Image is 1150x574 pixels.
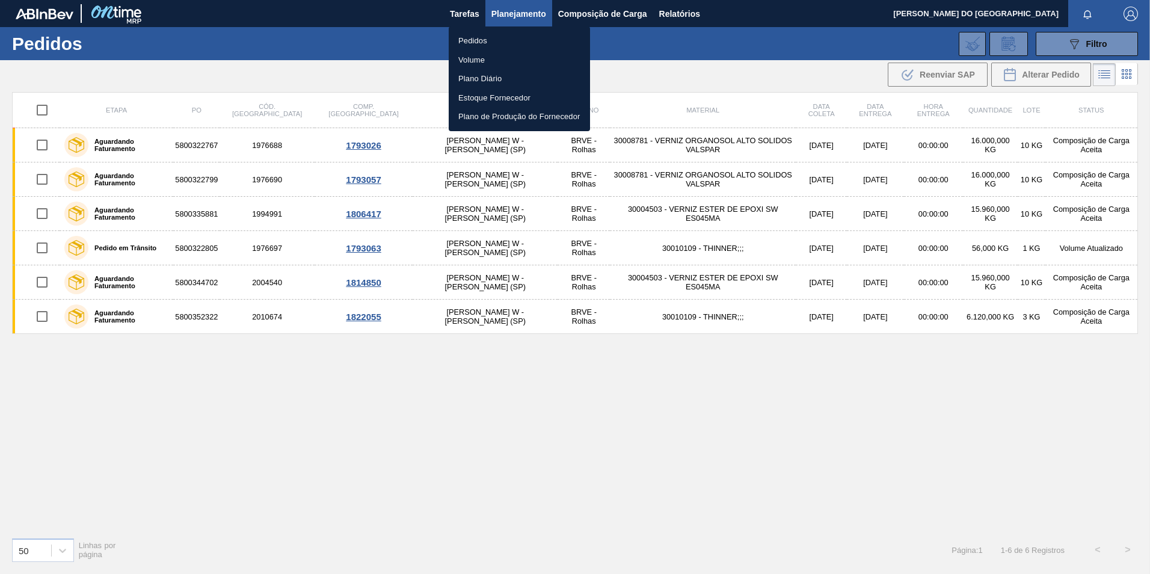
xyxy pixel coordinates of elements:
a: Plano de Produção do Fornecedor [449,107,590,126]
a: Volume [449,51,590,70]
a: Estoque Fornecedor [449,88,590,108]
a: Pedidos [449,31,590,51]
a: Plano Diário [449,69,590,88]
